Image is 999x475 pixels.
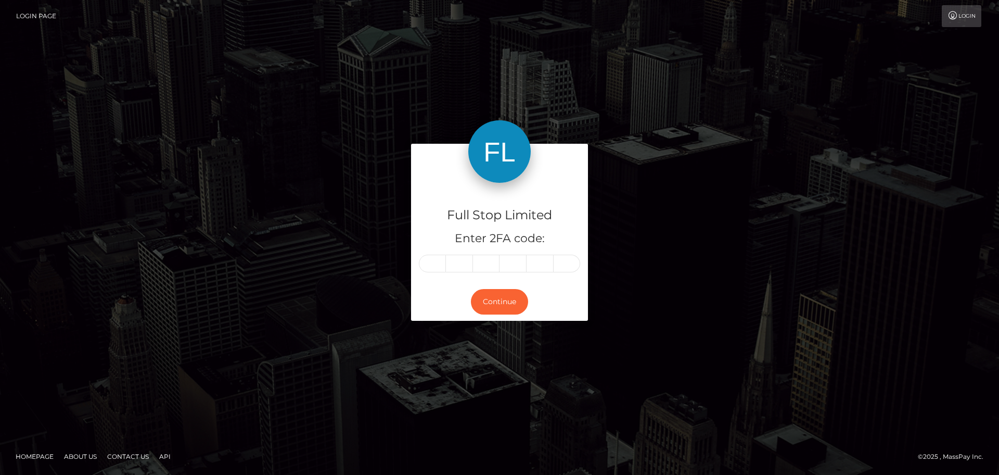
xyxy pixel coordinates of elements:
[11,448,58,465] a: Homepage
[419,231,580,247] h5: Enter 2FA code:
[419,206,580,224] h4: Full Stop Limited
[468,120,531,183] img: Full Stop Limited
[942,5,981,27] a: Login
[155,448,175,465] a: API
[16,5,56,27] a: Login Page
[60,448,101,465] a: About Us
[918,451,991,463] div: © 2025 , MassPay Inc.
[471,289,528,315] button: Continue
[103,448,153,465] a: Contact Us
